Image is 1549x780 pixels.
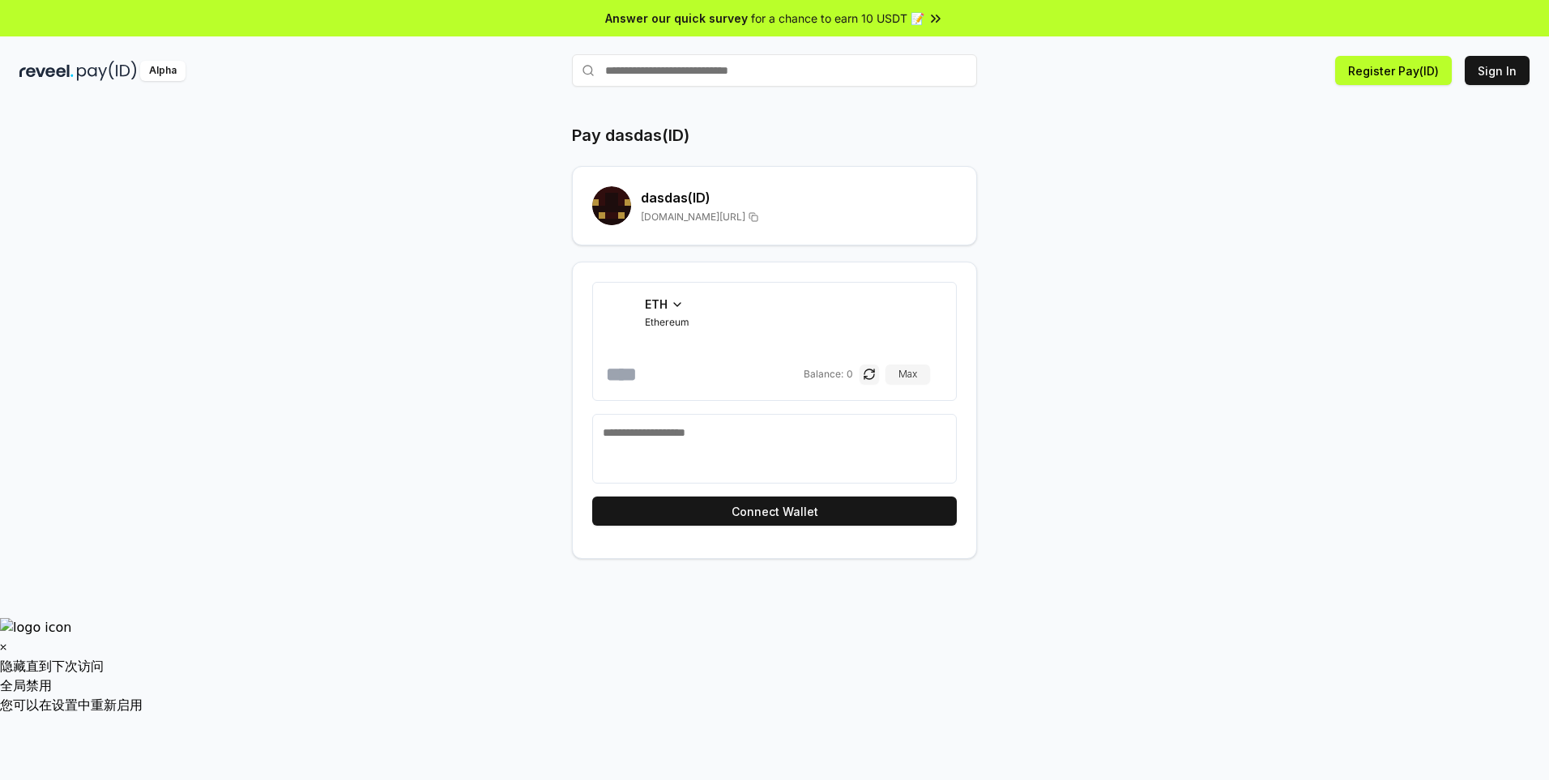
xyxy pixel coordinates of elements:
span: Answer our quick survey [605,10,748,27]
h1: Pay dasdas(ID) [572,124,689,147]
div: Alpha [140,61,186,81]
button: Sign In [1465,56,1530,85]
span: [DOMAIN_NAME][URL] [641,211,745,224]
span: for a chance to earn 10 USDT 📝 [751,10,924,27]
span: ETH [645,296,668,313]
button: Max [885,364,930,384]
button: Register Pay(ID) [1335,56,1452,85]
span: Ethereum [645,316,689,329]
button: Connect Wallet [592,497,957,526]
img: pay_id [77,61,137,81]
h2: dasdas (ID) [641,188,957,207]
img: reveel_dark [19,61,74,81]
span: 0 [847,368,853,381]
span: Balance: [804,368,843,381]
